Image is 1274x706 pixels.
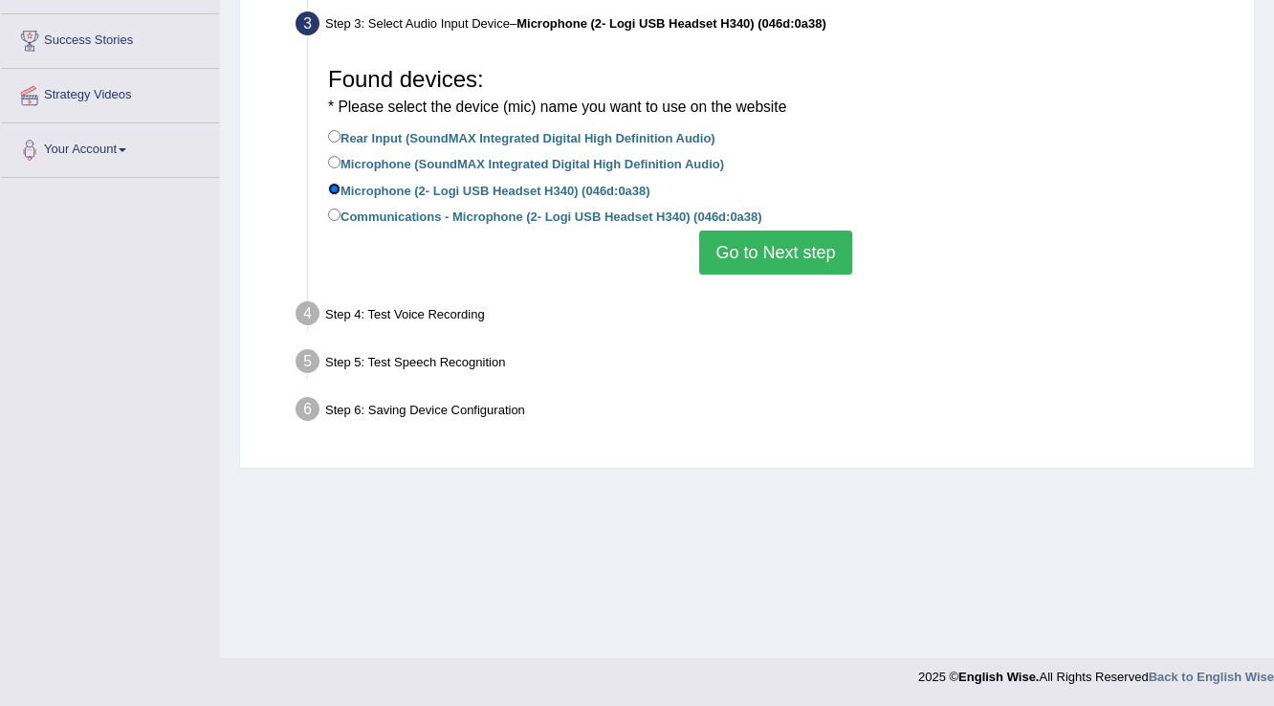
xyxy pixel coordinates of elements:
[287,296,1245,338] div: Step 4: Test Voice Recording
[918,658,1274,686] div: 2025 © All Rights Reserved
[328,179,650,200] label: Microphone (2- Logi USB Headset H340) (046d:0a38)
[958,670,1039,684] strong: English Wise.
[287,343,1245,386] div: Step 5: Test Speech Recognition
[328,152,724,173] label: Microphone (SoundMAX Integrated Digital High Definition Audio)
[328,67,1223,118] h3: Found devices:
[328,183,340,195] input: Microphone (2- Logi USB Headset H340) (046d:0a38)
[1,69,219,117] a: Strategy Videos
[328,209,340,221] input: Communications - Microphone (2- Logi USB Headset H340) (046d:0a38)
[1149,670,1274,684] a: Back to English Wise
[699,231,851,275] button: Go to Next step
[1,123,219,171] a: Your Account
[328,99,786,115] small: * Please select the device (mic) name you want to use on the website
[516,16,826,31] b: Microphone (2- Logi USB Headset H340) (046d:0a38)
[328,205,762,226] label: Communications - Microphone (2- Logi USB Headset H340) (046d:0a38)
[287,6,1245,48] div: Step 3: Select Audio Input Device
[328,130,340,143] input: Rear Input (SoundMAX Integrated Digital High Definition Audio)
[510,16,826,31] span: –
[1,14,219,62] a: Success Stories
[328,156,340,168] input: Microphone (SoundMAX Integrated Digital High Definition Audio)
[287,391,1245,433] div: Step 6: Saving Device Configuration
[328,126,715,147] label: Rear Input (SoundMAX Integrated Digital High Definition Audio)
